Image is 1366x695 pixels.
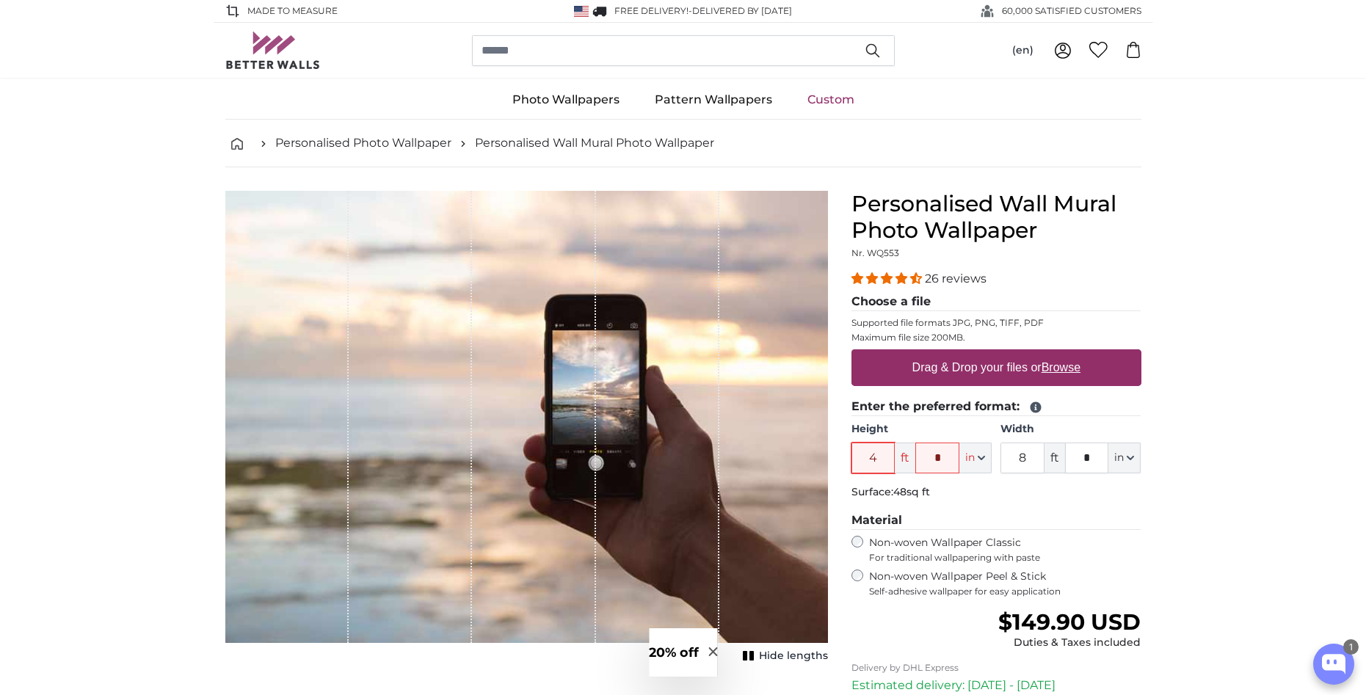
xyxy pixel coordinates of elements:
[998,636,1141,650] div: Duties & Taxes included
[1002,4,1141,18] span: 60,000 SATISFIED CUSTOMERS
[851,662,1141,674] p: Delivery by DHL Express
[225,120,1141,167] nav: breadcrumbs
[614,5,689,16] span: FREE delivery!
[692,5,792,16] span: Delivered by [DATE]
[893,485,930,498] span: 48sq ft
[1000,422,1141,437] label: Width
[851,293,1141,311] legend: Choose a file
[1042,361,1080,374] u: Browse
[495,81,637,119] a: Photo Wallpapers
[738,646,828,666] button: Hide lengths
[851,677,1141,694] p: Estimated delivery: [DATE] - [DATE]
[851,512,1141,530] legend: Material
[851,332,1141,343] p: Maximum file size 200MB.
[1114,451,1124,465] span: in
[637,81,790,119] a: Pattern Wallpapers
[851,317,1141,329] p: Supported file formats JPG, PNG, TIFF, PDF
[869,586,1141,597] span: Self-adhesive wallpaper for easy application
[965,451,975,465] span: in
[1000,37,1045,64] button: (en)
[790,81,872,119] a: Custom
[475,134,714,152] a: Personalised Wall Mural Photo Wallpaper
[851,191,1141,244] h1: Personalised Wall Mural Photo Wallpaper
[851,422,992,437] label: Height
[869,536,1141,564] label: Non-woven Wallpaper Classic
[1108,443,1141,473] button: in
[925,272,987,285] span: 26 reviews
[906,353,1086,382] label: Drag & Drop your files or
[869,552,1141,564] span: For traditional wallpapering with paste
[959,443,992,473] button: in
[574,6,589,17] img: United States
[1313,644,1354,685] button: Open chatbox
[1045,443,1065,473] span: ft
[869,570,1141,597] label: Non-woven Wallpaper Peel & Stick
[895,443,915,473] span: ft
[225,32,321,69] img: Betterwalls
[998,608,1141,636] span: $149.90 USD
[275,134,451,152] a: Personalised Photo Wallpaper
[1343,639,1359,655] div: 1
[851,247,899,258] span: Nr. WQ553
[689,5,792,16] span: -
[851,485,1141,500] p: Surface:
[225,191,828,666] div: 1 of 1
[759,649,828,663] span: Hide lengths
[247,4,338,18] span: Made to Measure
[851,398,1141,416] legend: Enter the preferred format:
[851,272,925,285] span: 4.54 stars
